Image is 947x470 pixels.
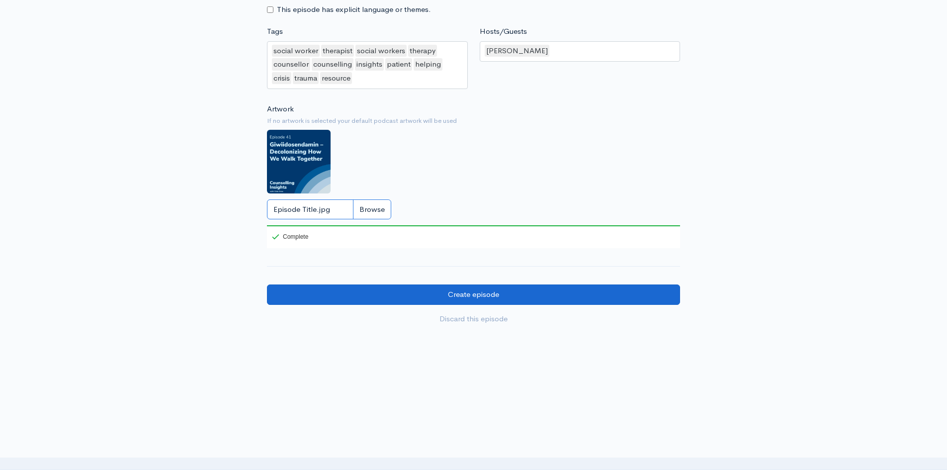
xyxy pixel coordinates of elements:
[272,58,310,71] div: counsellor
[385,58,412,71] div: patient
[485,45,549,57] div: [PERSON_NAME]
[408,45,437,57] div: therapy
[267,116,680,126] small: If no artwork is selected your default podcast artwork will be used
[272,72,291,85] div: crisis
[267,309,680,329] a: Discard this episode
[355,45,407,57] div: social workers
[267,26,283,37] label: Tags
[355,58,384,71] div: insights
[480,26,527,37] label: Hosts/Guests
[267,225,310,248] div: Complete
[277,4,431,15] label: This episode has explicit language or themes.
[312,58,353,71] div: counselling
[272,234,308,240] div: Complete
[267,284,680,305] input: Create episode
[414,58,442,71] div: helping
[321,45,354,57] div: therapist
[293,72,319,85] div: trauma
[320,72,352,85] div: resource
[267,103,294,115] label: Artwork
[267,225,680,226] div: 100%
[272,45,320,57] div: social worker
